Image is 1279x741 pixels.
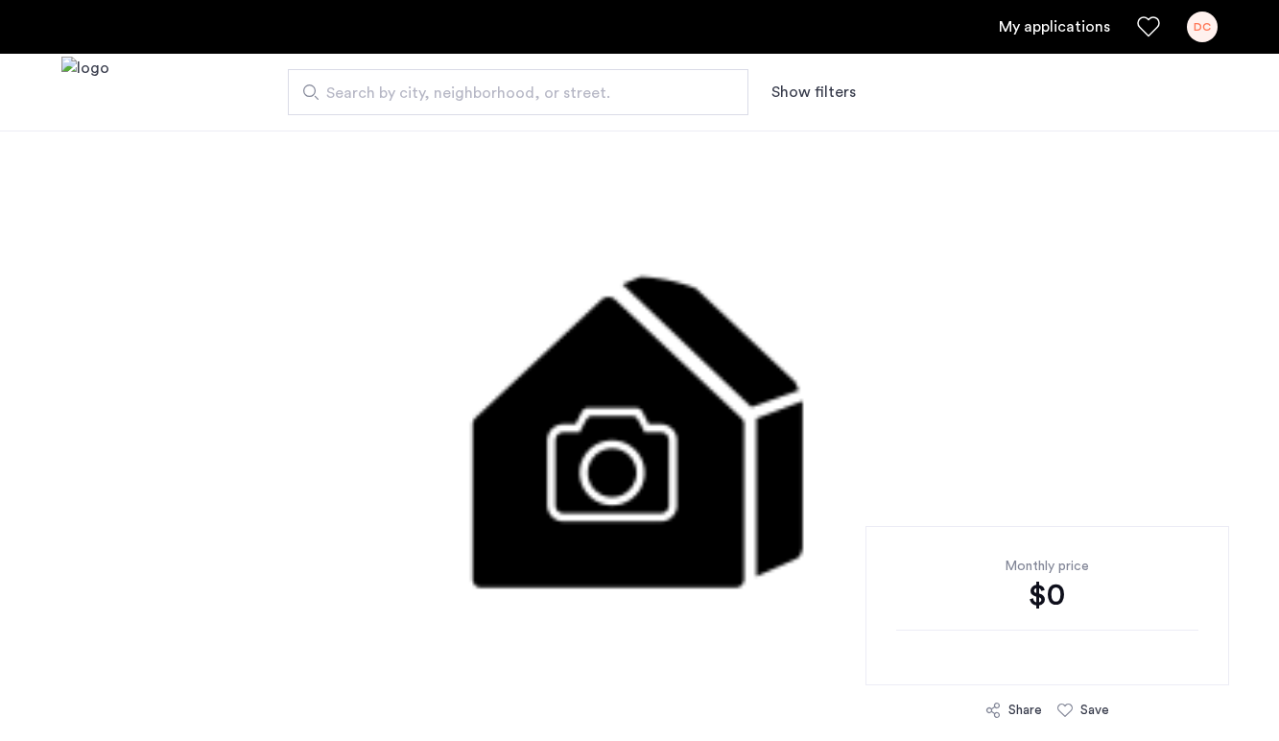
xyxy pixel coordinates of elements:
[771,81,856,104] button: Show or hide filters
[1080,701,1109,720] div: Save
[61,57,109,129] a: Cazamio logo
[288,69,748,115] input: Apartment Search
[1187,12,1218,42] div: DC
[999,15,1110,38] a: My application
[1137,15,1160,38] a: Favorites
[61,57,109,129] img: logo
[1008,701,1042,720] div: Share
[896,557,1198,576] div: Monthly price
[326,82,695,105] span: Search by city, neighborhood, or street.
[230,131,1049,706] img: 3.gif
[896,576,1198,614] div: $0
